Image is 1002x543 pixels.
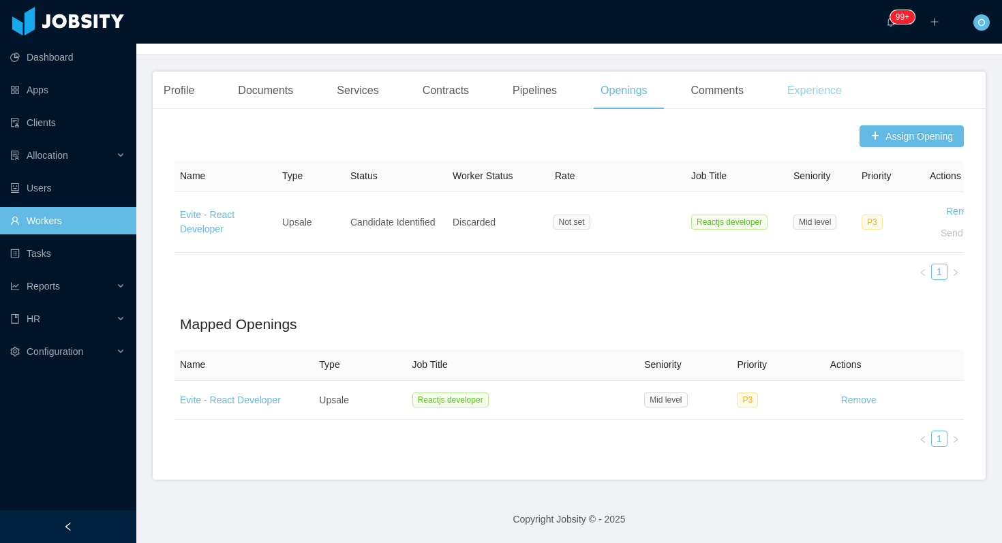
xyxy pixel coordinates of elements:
[915,431,931,447] li: Previous Page
[10,151,20,160] i: icon: solution
[930,170,961,181] span: Actions
[862,170,892,181] span: Priority
[180,209,234,234] a: Evite - React Developer
[862,215,883,230] span: P3
[952,268,960,277] i: icon: right
[10,240,125,267] a: icon: profileTasks
[644,392,687,407] span: Mid level
[978,14,986,31] span: O
[830,359,862,370] span: Actions
[644,359,681,370] span: Seniority
[10,44,125,71] a: icon: pie-chartDashboard
[793,170,830,181] span: Seniority
[10,109,125,136] a: icon: auditClients
[931,431,947,447] li: 1
[453,170,513,181] span: Worker Status
[737,359,767,370] span: Priority
[319,359,339,370] span: Type
[153,72,205,110] div: Profile
[10,174,125,202] a: icon: robotUsers
[890,10,915,24] sup: 1637
[947,431,964,447] li: Next Page
[453,217,496,228] span: Discarded
[10,76,125,104] a: icon: appstoreApps
[915,264,931,280] li: Previous Page
[27,313,40,324] span: HR
[412,392,489,407] span: Reactjs developer
[932,264,947,279] a: 1
[502,72,568,110] div: Pipelines
[919,435,927,444] i: icon: left
[947,264,964,280] li: Next Page
[180,394,281,405] a: Evite - React Developer
[932,431,947,446] a: 1
[10,347,20,356] i: icon: setting
[680,72,755,110] div: Comments
[930,17,939,27] i: icon: plus
[590,72,658,110] div: Openings
[691,170,727,181] span: Job Title
[227,72,304,110] div: Documents
[935,200,992,222] button: Remove
[350,170,378,181] span: Status
[314,381,406,420] td: Upsale
[136,496,1002,543] footer: Copyright Jobsity © - 2025
[180,313,958,335] h2: Mapped Openings
[10,281,20,291] i: icon: line-chart
[860,125,964,147] button: icon: plusAssign Opening
[10,314,20,324] i: icon: book
[27,346,83,357] span: Configuration
[919,268,927,277] i: icon: left
[350,217,436,228] span: Candidate Identified
[793,215,836,230] span: Mid level
[412,72,480,110] div: Contracts
[27,150,68,161] span: Allocation
[553,215,590,230] span: Not set
[886,17,896,27] i: icon: bell
[180,170,205,181] span: Name
[282,170,303,181] span: Type
[277,192,345,253] td: Upsale
[931,264,947,280] li: 1
[180,359,205,370] span: Name
[555,170,575,181] span: Rate
[776,72,853,110] div: Experience
[952,435,960,444] i: icon: right
[830,389,887,411] button: Remove
[10,207,125,234] a: icon: userWorkers
[412,359,448,370] span: Job Title
[691,215,768,230] span: Reactjs developer
[737,392,758,407] span: P3
[27,281,60,292] span: Reports
[326,72,389,110] div: Services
